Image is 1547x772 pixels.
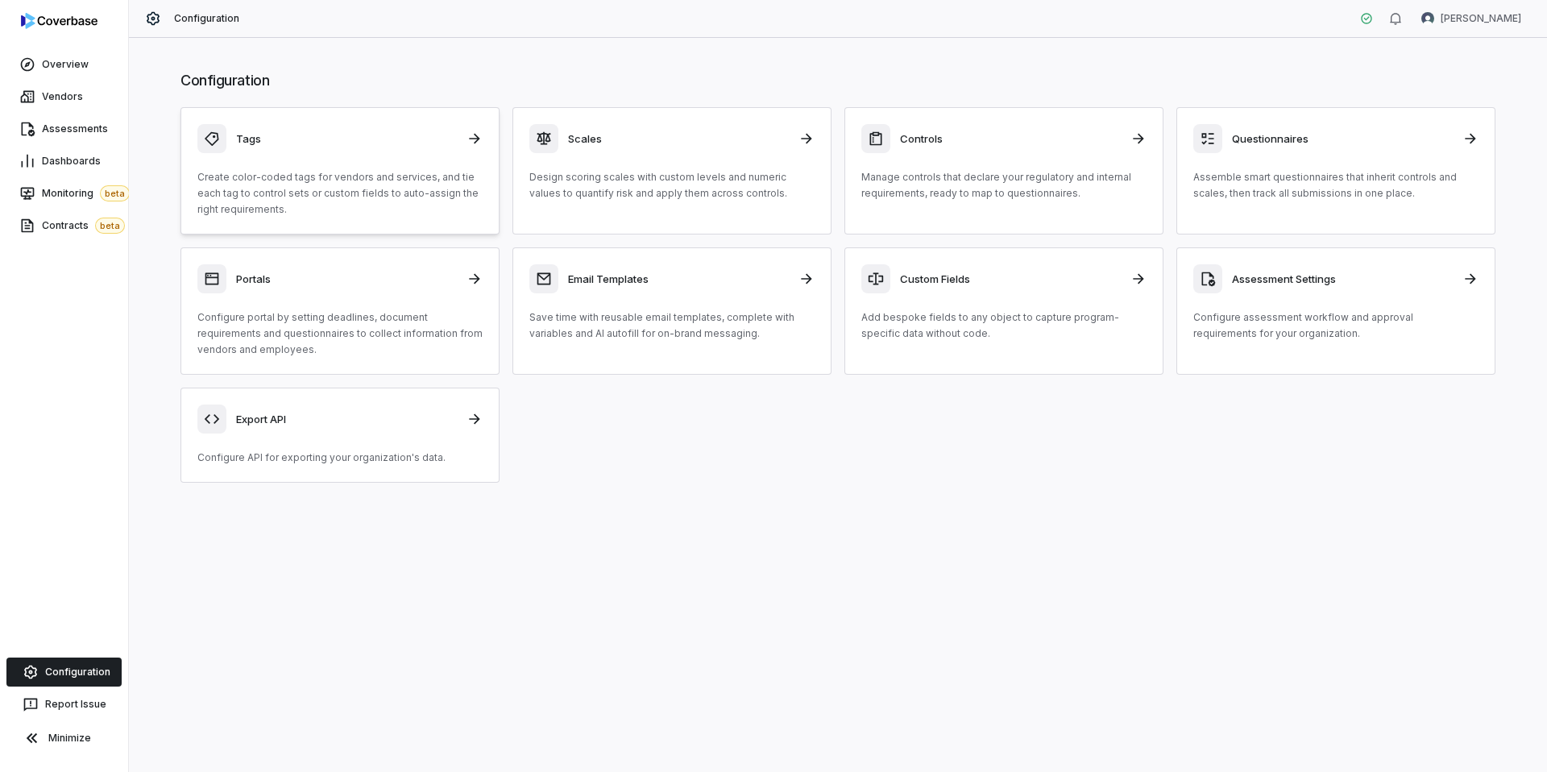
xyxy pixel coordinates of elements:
p: Configure portal by setting deadlines, document requirements and questionnaires to collect inform... [197,309,483,358]
span: Dashboards [42,155,101,168]
h3: Controls [900,131,1121,146]
p: Save time with reusable email templates, complete with variables and AI autofill for on-brand mes... [529,309,815,342]
a: ScalesDesign scoring scales with custom levels and numeric values to quantify risk and apply them... [512,107,832,235]
a: TagsCreate color-coded tags for vendors and services, and tie each tag to control sets or custom ... [180,107,500,235]
p: Design scoring scales with custom levels and numeric values to quantify risk and apply them acros... [529,169,815,201]
p: Configure assessment workflow and approval requirements for your organization. [1193,309,1479,342]
a: PortalsConfigure portal by setting deadlines, document requirements and questionnaires to collect... [180,247,500,375]
p: Add bespoke fields to any object to capture program-specific data without code. [861,309,1147,342]
span: Monitoring [42,185,130,201]
a: Custom FieldsAdd bespoke fields to any object to capture program-specific data without code. [844,247,1163,375]
a: Email TemplatesSave time with reusable email templates, complete with variables and AI autofill f... [512,247,832,375]
h3: Email Templates [568,272,789,286]
span: Minimize [48,732,91,745]
a: Contractsbeta [3,211,125,240]
img: logo-D7KZi-bG.svg [21,13,97,29]
span: Vendors [42,90,83,103]
span: beta [100,185,130,201]
h3: Custom Fields [900,272,1121,286]
a: Dashboards [3,147,125,176]
a: QuestionnairesAssemble smart questionnaires that inherit controls and scales, then track all subm... [1176,107,1495,235]
h3: Assessment Settings [1232,272,1453,286]
button: Minimize [6,722,122,754]
a: Configuration [6,658,122,687]
p: Create color-coded tags for vendors and services, and tie each tag to control sets or custom fiel... [197,169,483,218]
a: Overview [3,50,125,79]
img: Brian Ball avatar [1421,12,1434,25]
p: Manage controls that declare your regulatory and internal requirements, ready to map to questionn... [861,169,1147,201]
span: Report Issue [45,698,106,711]
span: Configuration [45,666,110,679]
h3: Export API [236,412,457,426]
p: Configure API for exporting your organization's data. [197,450,483,466]
h3: Questionnaires [1232,131,1453,146]
span: Overview [42,58,89,71]
a: Export APIConfigure API for exporting your organization's data. [180,388,500,483]
a: Assessments [3,114,125,143]
h1: Configuration [180,70,1495,91]
span: beta [95,218,125,234]
span: Contracts [42,218,125,234]
button: Brian Ball avatar[PERSON_NAME] [1412,6,1531,31]
h3: Tags [236,131,457,146]
h3: Portals [236,272,457,286]
span: Configuration [174,12,240,25]
h3: Scales [568,131,789,146]
span: Assessments [42,122,108,135]
p: Assemble smart questionnaires that inherit controls and scales, then track all submissions in one... [1193,169,1479,201]
span: [PERSON_NAME] [1441,12,1521,25]
a: Monitoringbeta [3,179,125,208]
a: Assessment SettingsConfigure assessment workflow and approval requirements for your organization. [1176,247,1495,375]
a: ControlsManage controls that declare your regulatory and internal requirements, ready to map to q... [844,107,1163,235]
button: Report Issue [6,690,122,719]
a: Vendors [3,82,125,111]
